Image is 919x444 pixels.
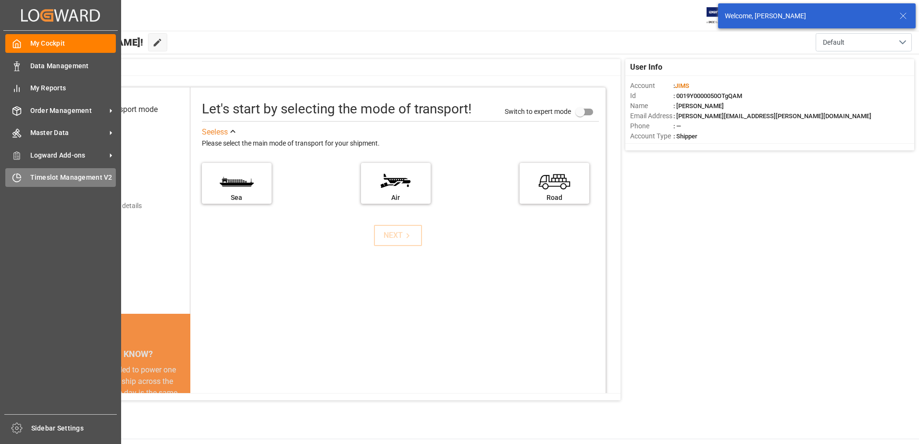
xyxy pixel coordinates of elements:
div: Add shipping details [82,201,142,211]
div: Welcome, [PERSON_NAME] [725,11,890,21]
span: Hello [PERSON_NAME]! [40,33,143,51]
span: : [PERSON_NAME][EMAIL_ADDRESS][PERSON_NAME][DOMAIN_NAME] [673,112,871,120]
div: Sea [207,193,267,203]
span: : Shipper [673,133,697,140]
span: Data Management [30,61,116,71]
div: Please select the main mode of transport for your shipment. [202,138,599,149]
a: Data Management [5,56,116,75]
a: My Cockpit [5,34,116,53]
span: : [673,82,689,89]
button: NEXT [374,225,422,246]
span: Id [630,91,673,101]
span: Sidebar Settings [31,423,117,433]
span: Email Address [630,111,673,121]
div: Let's start by selecting the mode of transport! [202,99,472,119]
a: Timeslot Management V2 [5,168,116,187]
div: NEXT [384,230,413,241]
div: Air [366,193,426,203]
div: Road [524,193,584,203]
span: Order Management [30,106,106,116]
img: Exertis%20JAM%20-%20Email%20Logo.jpg_1722504956.jpg [707,7,740,24]
span: Timeslot Management V2 [30,173,116,183]
span: Account Type [630,131,673,141]
span: My Cockpit [30,38,116,49]
span: My Reports [30,83,116,93]
span: Default [823,37,844,48]
span: Logward Add-ons [30,150,106,160]
span: Account [630,81,673,91]
span: : 0019Y0000050OTgQAM [673,92,742,99]
div: See less [202,126,228,138]
span: : — [673,123,681,130]
button: open menu [816,33,912,51]
span: Switch to expert mode [505,107,571,115]
span: Phone [630,121,673,131]
span: Master Data [30,128,106,138]
span: User Info [630,62,662,73]
span: Name [630,101,673,111]
span: : [PERSON_NAME] [673,102,724,110]
span: JIMS [675,82,689,89]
